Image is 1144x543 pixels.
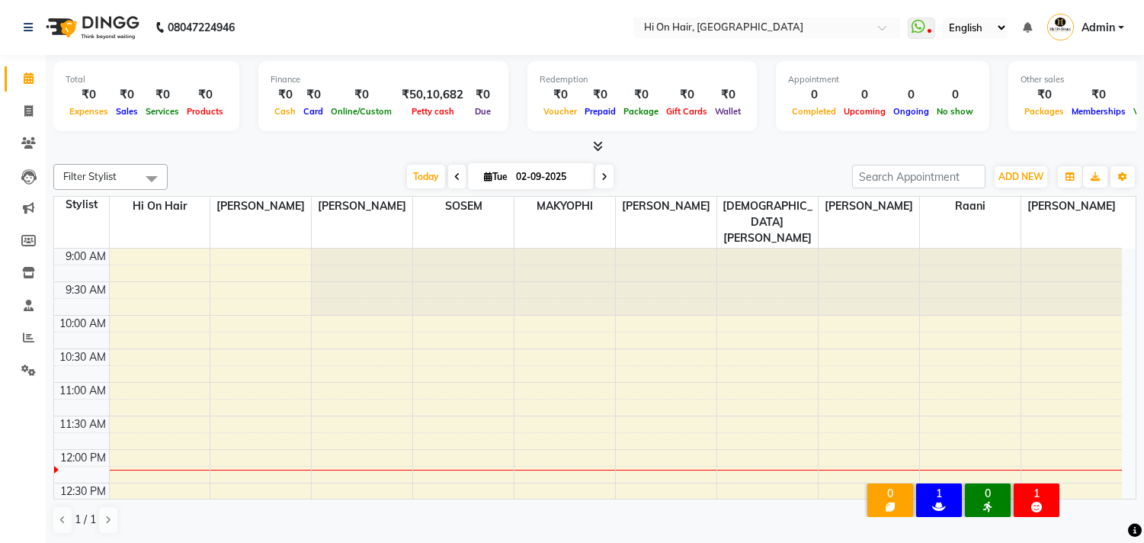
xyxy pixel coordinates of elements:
div: ₹0 [183,86,227,104]
div: Redemption [540,73,745,86]
div: 10:30 AM [56,349,109,365]
div: 0 [889,86,933,104]
span: [PERSON_NAME] [210,197,311,216]
div: ₹0 [662,86,711,104]
span: 1 / 1 [75,512,96,528]
div: 0 [968,487,1008,500]
span: Package [620,106,662,117]
span: Ongoing [889,106,933,117]
div: ₹0 [469,86,496,104]
span: Online/Custom [327,106,396,117]
div: Finance [271,73,496,86]
div: ₹0 [1021,86,1068,104]
span: Raani [920,197,1021,216]
div: 1 [1017,487,1056,500]
div: 0 [840,86,889,104]
span: [PERSON_NAME] [1021,197,1122,216]
span: [DEMOGRAPHIC_DATA][PERSON_NAME] [717,197,818,248]
div: Total [66,73,227,86]
div: ₹0 [1068,86,1130,104]
div: ₹0 [620,86,662,104]
span: Services [142,106,183,117]
div: 9:00 AM [62,249,109,265]
span: Completed [788,106,840,117]
span: Memberships [1068,106,1130,117]
span: Petty cash [408,106,458,117]
img: Admin [1047,14,1074,40]
div: 0 [788,86,840,104]
div: ₹0 [271,86,300,104]
span: Cash [271,106,300,117]
b: 08047224946 [168,6,235,49]
div: ₹0 [66,86,112,104]
div: 12:00 PM [57,450,109,466]
span: Card [300,106,327,117]
div: ₹0 [112,86,142,104]
span: Gift Cards [662,106,711,117]
span: No show [933,106,977,117]
div: 0 [870,487,910,500]
div: ₹0 [581,86,620,104]
span: Wallet [711,106,745,117]
span: [PERSON_NAME] [819,197,919,216]
span: [PERSON_NAME] [616,197,716,216]
span: Expenses [66,106,112,117]
span: Today [407,165,445,188]
div: 0 [933,86,977,104]
span: Sales [112,106,142,117]
div: ₹0 [300,86,327,104]
span: Filter Stylist [63,170,117,182]
span: SOSEM [413,197,514,216]
div: ₹0 [711,86,745,104]
span: Products [183,106,227,117]
span: Hi On Hair [110,197,210,216]
div: 11:00 AM [56,383,109,399]
div: ₹50,10,682 [396,86,469,104]
div: ₹0 [540,86,581,104]
span: Packages [1021,106,1068,117]
div: ₹0 [142,86,183,104]
div: 11:30 AM [56,416,109,432]
span: Due [471,106,495,117]
span: ADD NEW [998,171,1043,182]
span: Upcoming [840,106,889,117]
img: logo [39,6,143,49]
div: 12:30 PM [57,484,109,500]
span: Admin [1082,20,1115,36]
span: Prepaid [581,106,620,117]
input: 2025-09-02 [511,165,588,188]
div: ₹0 [327,86,396,104]
span: Tue [480,171,511,182]
div: 1 [919,487,959,500]
input: Search Appointment [852,165,985,188]
div: Stylist [54,197,109,213]
span: Voucher [540,106,581,117]
button: ADD NEW [995,166,1047,188]
div: 9:30 AM [62,282,109,298]
span: [PERSON_NAME] [312,197,412,216]
div: Appointment [788,73,977,86]
span: MAKYOPHI [514,197,615,216]
div: 10:00 AM [56,316,109,332]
